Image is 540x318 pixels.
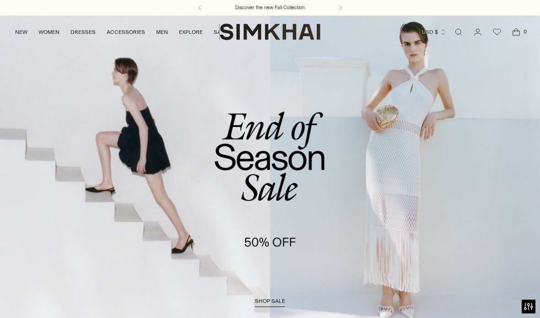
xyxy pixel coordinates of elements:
[469,23,487,41] a: Go to the account page
[179,22,203,42] a: EXPLORE
[156,22,168,42] a: MEN
[70,22,96,42] a: DRESSES
[422,22,446,42] button: USD $
[449,23,468,41] a: Open search modal
[214,22,227,42] a: SALE
[220,23,320,41] a: SIMKHAI
[15,22,27,42] a: NEW
[507,23,525,41] a: Open cart modal
[107,22,145,42] a: ACCESSORIES
[488,23,506,41] a: Wishlist
[7,283,92,311] iframe: Sign Up via Text for Offers
[255,298,285,304] span: shop sale
[38,22,59,42] a: WOMEN
[235,4,305,11] a: Discover the new Fall Collection
[521,27,529,36] span: 0
[255,298,285,307] a: shop sale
